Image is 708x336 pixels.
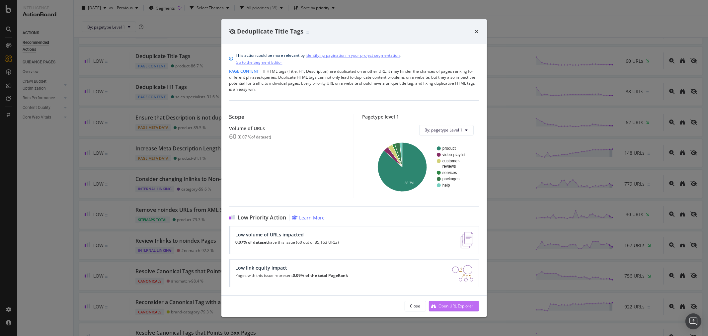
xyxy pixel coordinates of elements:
span: Page Content [229,68,259,74]
text: services [442,170,457,175]
div: Low link equity impact [236,265,348,271]
div: Close [410,303,421,309]
text: video-playlist [442,152,466,157]
div: Pagetype level 1 [362,114,479,120]
span: By: pagetype Level 1 [425,127,463,133]
text: customer- [442,159,460,163]
strong: 0.07% of dataset [236,239,268,245]
svg: A chart. [367,141,473,193]
text: product [442,146,456,151]
img: Equal [306,32,309,34]
div: Volume of URLs [229,126,346,131]
div: ( 0.07 % of dataset ) [238,135,272,139]
span: Low Priority Action [238,214,286,221]
div: Scope [229,114,346,120]
button: By: pagetype Level 1 [419,125,474,135]
div: This action could be more relevant by . [236,52,401,66]
span: | [260,68,263,74]
div: eye-slash [229,29,236,34]
div: times [475,27,479,36]
div: Low volume of URLs impacted [236,232,339,237]
div: Learn More [299,214,325,221]
img: DDxVyA23.png [452,265,473,282]
strong: 0.09% of the total PageRank [293,273,348,278]
div: info banner [229,52,479,66]
img: e5DMFwAAAABJRU5ErkJggg== [461,232,473,248]
div: Open URL Explorer [439,303,474,309]
text: reviews [442,164,456,169]
text: 86.7% [405,181,414,185]
a: Go to the Segment Editor [236,59,282,66]
div: Open Intercom Messenger [685,313,701,329]
div: 60 [229,132,237,140]
a: identifying pagination in your project segmentation [306,52,400,59]
div: If HTML tags (Title, H1, Description) are duplicated on another URL, it may hinder the chances of... [229,68,479,92]
button: Open URL Explorer [429,301,479,311]
button: Close [405,301,426,311]
p: Pages with this issue represent [236,273,348,278]
text: packages [442,177,459,181]
p: have this issue (60 out of 85,163 URLs) [236,240,339,245]
div: modal [221,19,487,317]
a: Learn More [292,214,325,221]
span: Deduplicate Title Tags [237,27,304,35]
text: help [442,183,450,188]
